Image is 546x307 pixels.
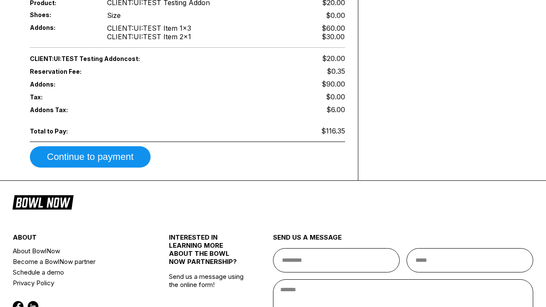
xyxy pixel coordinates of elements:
[13,267,143,278] a: Schedule a demo
[326,93,345,101] span: $0.00
[30,55,188,62] span: CLIENT:UI:TEST Testing Addon cost:
[326,11,345,20] div: $0.00
[30,24,93,31] span: Addons:
[13,278,143,288] a: Privacy Policy
[326,105,345,114] span: $6.00
[322,80,345,88] span: $90.00
[13,233,143,246] div: about
[30,127,93,135] span: Total to Pay:
[30,11,93,18] span: Shoes:
[13,256,143,267] a: Become a BowlNow partner
[322,54,345,63] span: $20.00
[321,127,345,135] span: $116.35
[13,246,143,256] a: About BowlNow
[30,146,151,168] button: Continue to payment
[327,67,345,75] span: $0.35
[273,233,533,248] div: send us a message
[107,32,191,41] div: CLIENT:UI:TEST Item 2 x 1
[107,11,121,20] div: Size
[30,81,93,88] span: Addons:
[322,32,345,41] div: $30.00
[30,93,93,101] span: Tax:
[30,68,188,75] span: Reservation Fee:
[322,24,345,32] div: $60.00
[169,233,247,272] div: INTERESTED IN LEARNING MORE ABOUT THE BOWL NOW PARTNERSHIP?
[107,24,191,32] div: CLIENT:UI:TEST Item 1 x 3
[30,106,93,113] span: Addons Tax:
